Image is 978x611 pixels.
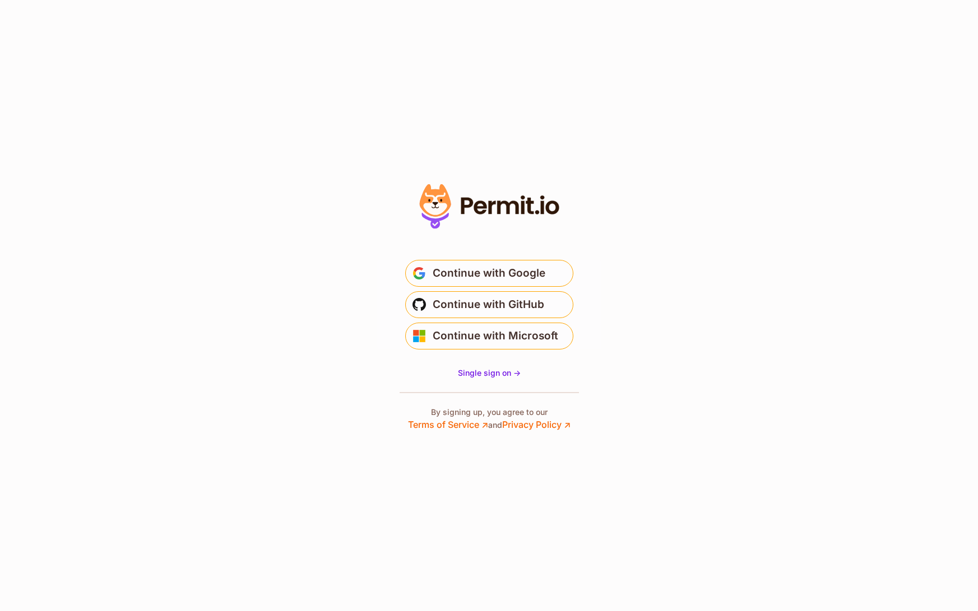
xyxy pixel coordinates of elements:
[458,367,521,379] a: Single sign on ->
[408,407,571,431] p: By signing up, you agree to our and
[433,296,544,314] span: Continue with GitHub
[458,368,521,377] span: Single sign on ->
[433,264,545,282] span: Continue with Google
[405,323,573,349] button: Continue with Microsoft
[433,327,558,345] span: Continue with Microsoft
[502,419,571,430] a: Privacy Policy ↗
[405,260,573,287] button: Continue with Google
[408,419,488,430] a: Terms of Service ↗
[405,291,573,318] button: Continue with GitHub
